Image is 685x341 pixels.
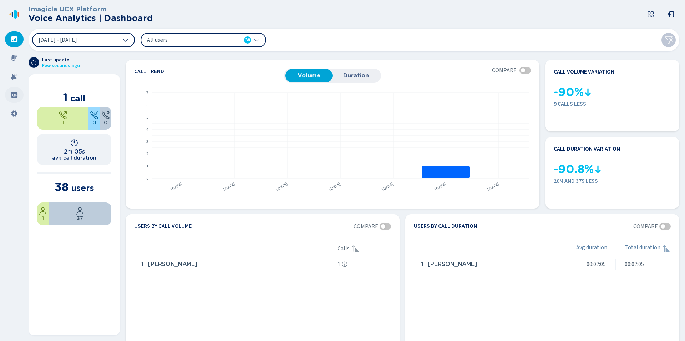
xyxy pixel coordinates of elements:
[5,31,24,47] div: Dashboard
[289,72,329,79] span: Volume
[101,111,110,120] svg: unknown-call
[381,181,395,192] text: [DATE]
[146,102,148,108] text: 6
[354,223,378,230] span: Compare
[594,165,602,174] svg: kpi-down
[134,69,284,74] h4: Call trend
[29,13,153,23] h2: Voice Analytics | Dashboard
[662,244,670,253] div: Sorted ascending, click to sort descending
[146,90,148,96] text: 7
[587,261,606,267] span: 00:02:05
[5,87,24,103] div: Groups
[104,120,107,125] span: 0
[55,180,68,194] span: 38
[146,114,148,120] text: 5
[328,181,342,192] text: [DATE]
[52,155,96,161] h2: avg call duration
[134,223,192,230] h4: Users by call volume
[37,202,49,225] div: 2.63%
[11,73,18,80] svg: alarm-filled
[63,90,68,104] span: 1
[64,148,85,155] h1: 2m 05s
[32,33,135,47] button: [DATE] - [DATE]
[141,261,144,267] span: 1
[90,111,98,120] svg: telephone-inbound
[661,33,676,47] button: Clear filters
[625,244,671,253] div: Total duration
[633,223,658,230] span: Compare
[486,181,500,192] text: [DATE]
[76,207,84,215] svg: user-profile
[37,107,88,130] div: 100%
[342,261,347,267] svg: info-circle
[100,107,111,130] div: 0%
[146,139,148,145] text: 3
[39,37,77,43] span: [DATE] - [DATE]
[123,37,128,43] svg: chevron-down
[275,181,289,192] text: [DATE]
[62,120,64,125] span: 1
[428,261,477,267] span: [PERSON_NAME]
[664,36,673,44] svg: funnel-disabled
[42,63,80,69] span: Few seconds ago
[148,261,197,267] span: [PERSON_NAME]
[338,261,340,267] span: 1
[146,163,148,169] text: 1
[285,69,333,82] button: Volume
[138,257,335,271] div: Antonella Costa
[576,244,607,253] span: Avg duration
[5,50,24,66] div: Recordings
[554,86,584,99] span: -90%
[11,54,18,61] svg: mic-fill
[31,60,37,65] svg: arrow-clockwise
[169,181,183,192] text: [DATE]
[492,67,517,74] span: Compare
[418,257,558,271] div: Antonella Costa
[146,175,148,181] text: 0
[70,93,85,104] span: call
[554,146,620,152] h4: Call duration variation
[92,120,96,125] span: 0
[245,36,250,44] span: 38
[333,69,380,82] button: Duration
[5,106,24,121] div: Settings
[336,72,376,79] span: Duration
[414,223,477,230] h4: Users by call duration
[625,261,644,267] span: 00:02:05
[11,36,18,43] svg: dashboard-filled
[29,5,153,13] h3: Imagicle UCX Platform
[625,244,660,253] span: Total duration
[351,244,360,253] svg: sortAscending
[667,11,674,18] svg: box-arrow-left
[11,91,18,99] svg: groups-filled
[71,183,94,193] span: users
[554,69,614,75] h4: Call volume variation
[39,207,47,215] svg: user-profile
[254,37,260,43] svg: chevron-down
[88,107,100,130] div: 0%
[147,36,229,44] span: All users
[146,151,148,157] text: 2
[554,163,594,176] span: -90.8%
[77,215,83,221] span: 37
[59,111,67,120] svg: telephone-outbound
[49,202,111,225] div: 97.37%
[42,57,80,63] span: Last update:
[70,138,78,147] svg: timer
[584,88,592,96] svg: kpi-down
[662,244,670,253] svg: sortAscending
[146,126,148,132] text: 4
[433,181,447,192] text: [DATE]
[338,245,350,252] span: Calls
[554,101,671,107] span: 9 calls less
[338,244,391,253] div: Calls
[421,261,423,267] span: 1
[222,181,236,192] text: [DATE]
[554,178,671,184] span: 20m and 37s less
[42,215,44,221] span: 1
[5,69,24,84] div: Alarms
[351,244,360,253] div: Sorted ascending, click to sort descending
